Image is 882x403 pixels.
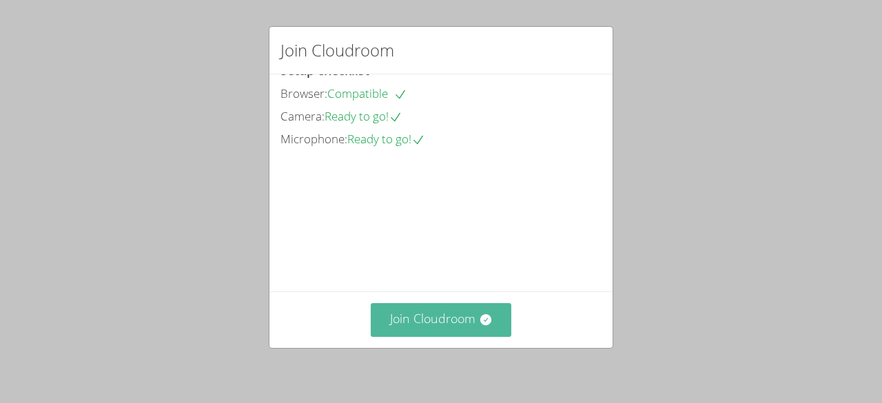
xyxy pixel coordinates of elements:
[371,303,512,337] button: Join Cloudroom
[325,108,402,124] span: Ready to go!
[327,85,407,101] span: Compatible
[280,38,394,63] h2: Join Cloudroom
[280,85,327,101] span: Browser:
[280,131,347,147] span: Microphone:
[347,131,425,147] span: Ready to go!
[280,108,325,124] span: Camera:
